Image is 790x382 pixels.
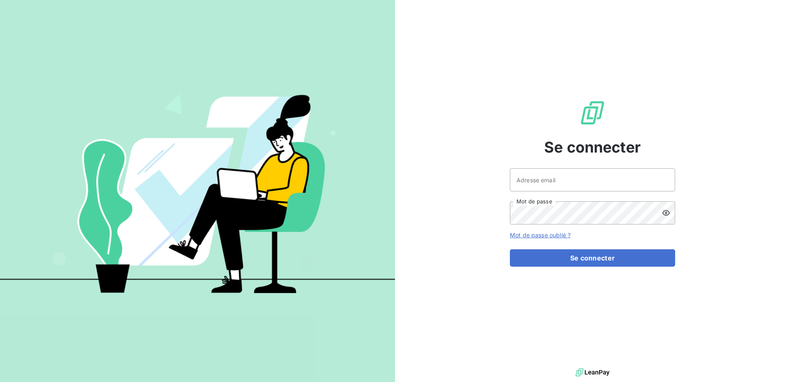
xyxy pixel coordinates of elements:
[576,366,609,379] img: logo
[510,168,675,191] input: placeholder
[579,100,606,126] img: Logo LeanPay
[510,232,571,239] a: Mot de passe oublié ?
[510,249,675,267] button: Se connecter
[544,136,641,158] span: Se connecter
